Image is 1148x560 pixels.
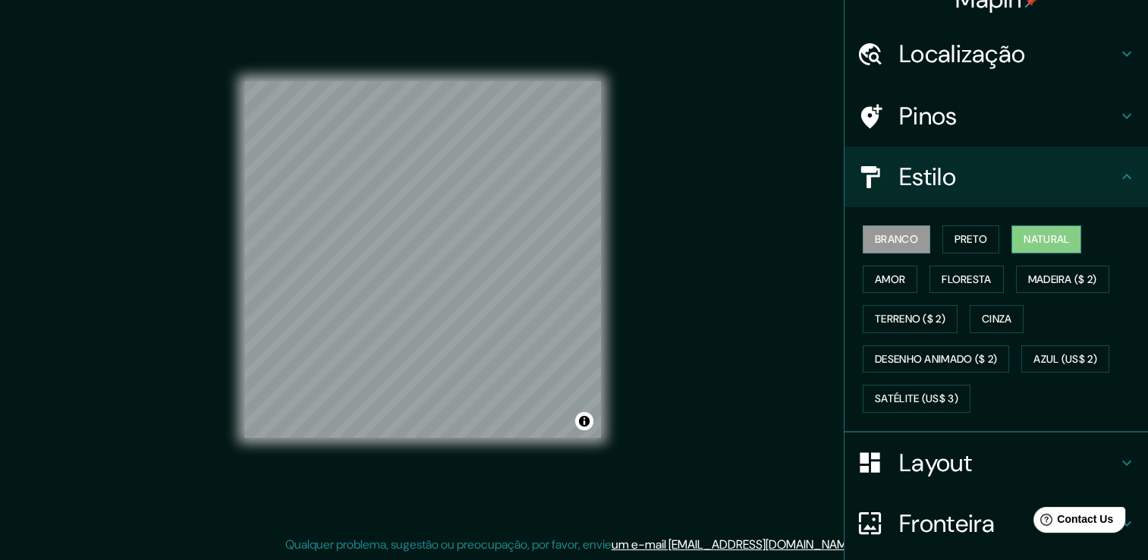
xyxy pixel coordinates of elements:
div: Localização [844,24,1148,84]
button: Natural [1011,225,1081,253]
div: Pinos [844,86,1148,146]
font: Floresta [942,270,991,289]
button: Satélite (US$ 3) [863,385,970,413]
button: Azul (US$ 2) [1021,345,1109,373]
font: Natural [1024,230,1069,249]
font: Preto [955,230,988,249]
button: Desenho animado ($ 2) [863,345,1009,373]
font: Cinza [982,310,1012,329]
font: Satélite (US$ 3) [875,389,958,408]
font: Madeira ($ 2) [1028,270,1097,289]
button: Preto [942,225,1000,253]
button: Amor [863,266,917,294]
h4: Pinos [899,101,1118,131]
p: Qualquer problema, sugestão ou preocupação, por favor, envie . [285,536,858,554]
font: Terreno ($ 2) [875,310,945,329]
h4: Fronteira [899,508,1118,539]
div: Fronteira [844,493,1148,554]
button: Madeira ($ 2) [1016,266,1109,294]
font: Branco [875,230,918,249]
font: Amor [875,270,905,289]
button: Floresta [929,266,1003,294]
font: Azul (US$ 2) [1033,350,1097,369]
div: Layout [844,433,1148,493]
button: Branco [863,225,930,253]
font: Desenho animado ($ 2) [875,350,997,369]
button: Cinza [970,305,1024,333]
div: Estilo [844,146,1148,207]
a: um e-mail [EMAIL_ADDRESS][DOMAIN_NAME] [612,536,856,552]
canvas: Mapa [244,81,601,438]
button: Alternar atribuição [575,412,593,430]
h4: Layout [899,448,1118,478]
h4: Localização [899,39,1118,69]
h4: Estilo [899,162,1118,192]
iframe: Help widget launcher [1013,501,1131,543]
button: Terreno ($ 2) [863,305,958,333]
